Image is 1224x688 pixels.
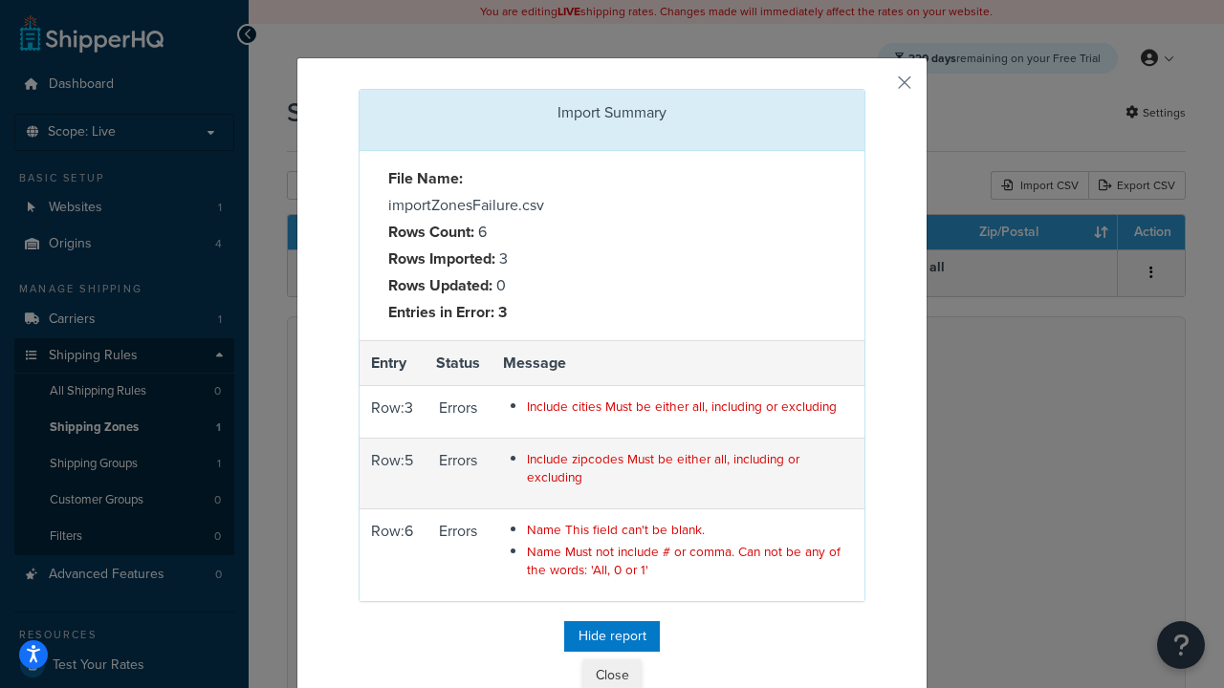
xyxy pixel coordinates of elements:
strong: File Name: [388,167,463,189]
td: Row: 3 [360,386,425,438]
strong: Rows Imported: [388,247,495,269]
th: Status [425,340,492,386]
span: Include cities Must be either all, including or excluding [527,397,837,416]
td: Row: 6 [360,508,425,601]
th: Entry [360,340,425,386]
th: Message [492,340,864,386]
div: importZonesFailure.csv 6 3 0 [374,165,612,326]
button: Hide report [564,621,660,652]
span: Name Must not include # or comma. Can not be any of the words: 'All, 0 or 1' [527,542,841,579]
td: Errors [425,386,492,438]
span: Include zipcodes Must be either all, including or excluding [527,449,799,486]
strong: Rows Count: [388,221,474,243]
td: Errors [425,438,492,508]
strong: Entries in Error: 3 [388,301,507,323]
td: Row: 5 [360,438,425,508]
strong: Rows Updated: [388,274,492,296]
td: Errors [425,508,492,601]
h3: Import Summary [374,104,850,121]
span: Name This field can't be blank. [527,520,705,539]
